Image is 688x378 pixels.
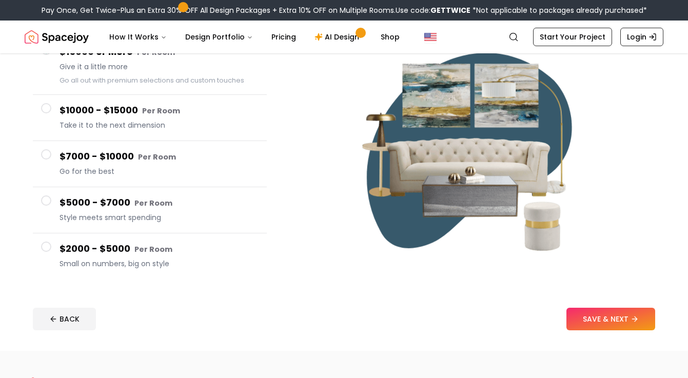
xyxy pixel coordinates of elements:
[60,62,259,72] span: Give it a little more
[263,27,304,47] a: Pricing
[533,28,612,46] a: Start Your Project
[60,258,259,269] span: Small on numbers, big on style
[60,166,259,176] span: Go for the best
[33,187,267,233] button: $5000 - $7000 Per RoomStyle meets smart spending
[306,27,370,47] a: AI Design
[424,31,437,43] img: United States
[25,27,89,47] a: Spacejoy
[101,27,408,47] nav: Main
[60,120,259,130] span: Take it to the next dimension
[396,5,470,15] span: Use code:
[25,21,663,53] nav: Global
[33,308,96,330] button: BACK
[470,5,647,15] span: *Not applicable to packages already purchased*
[33,36,267,95] button: $15000 or More Per RoomGive it a little moreGo all out with premium selections and custom touches
[566,308,655,330] button: SAVE & NEXT
[60,76,244,85] small: Go all out with premium selections and custom touches
[177,27,261,47] button: Design Portfolio
[60,149,259,164] h4: $7000 - $10000
[42,5,647,15] div: Pay Once, Get Twice-Plus an Extra 30% OFF All Design Packages + Extra 10% OFF on Multiple Rooms.
[60,242,259,256] h4: $2000 - $5000
[33,95,267,141] button: $10000 - $15000 Per RoomTake it to the next dimension
[142,106,180,116] small: Per Room
[60,212,259,223] span: Style meets smart spending
[620,28,663,46] a: Login
[33,233,267,279] button: $2000 - $5000 Per RoomSmall on numbers, big on style
[372,27,408,47] a: Shop
[25,27,89,47] img: Spacejoy Logo
[60,103,259,118] h4: $10000 - $15000
[60,195,259,210] h4: $5000 - $7000
[134,244,172,254] small: Per Room
[134,198,172,208] small: Per Room
[430,5,470,15] b: GETTWICE
[33,141,267,187] button: $7000 - $10000 Per RoomGo for the best
[101,27,175,47] button: How It Works
[138,152,176,162] small: Per Room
